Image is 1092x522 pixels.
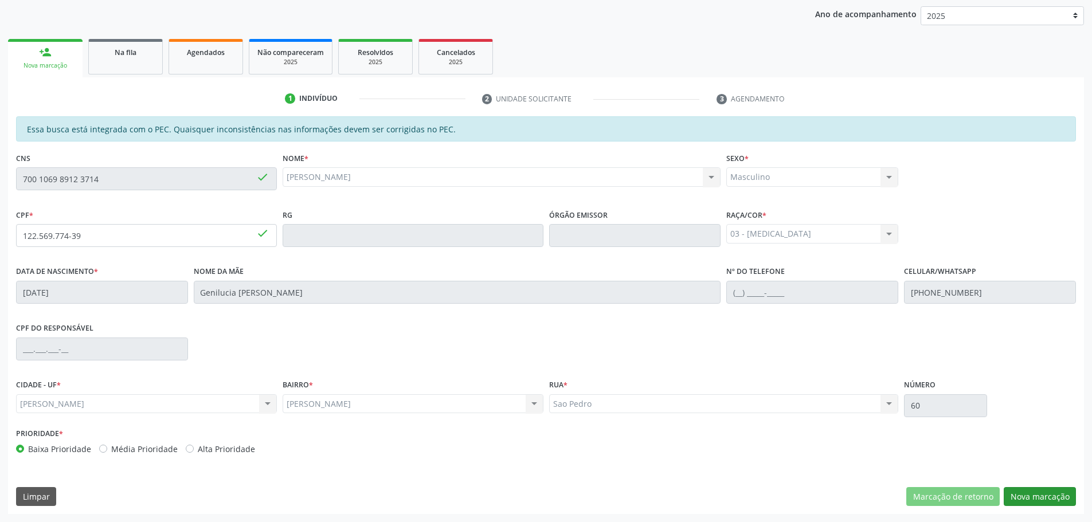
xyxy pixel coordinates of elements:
[194,263,244,281] label: Nome da mãe
[904,376,936,394] label: Número
[549,206,608,224] label: Órgão emissor
[906,487,1000,507] button: Marcação de retorno
[16,206,33,224] label: CPF
[16,376,61,394] label: CIDADE - UF
[726,150,749,167] label: Sexo
[283,376,313,394] label: BAIRRO
[257,58,324,66] div: 2025
[39,46,52,58] div: person_add
[16,263,98,281] label: Data de nascimento
[358,48,393,57] span: Resolvidos
[347,58,404,66] div: 2025
[111,443,178,455] label: Média Prioridade
[299,93,338,104] div: Indivíduo
[115,48,136,57] span: Na fila
[427,58,484,66] div: 2025
[726,263,785,281] label: Nº do Telefone
[549,376,567,394] label: Rua
[16,150,30,167] label: CNS
[283,206,292,224] label: RG
[16,320,93,337] label: CPF do responsável
[726,281,898,304] input: (__) _____-_____
[815,6,917,21] p: Ano de acompanhamento
[16,281,188,304] input: __/__/____
[285,93,295,104] div: 1
[437,48,475,57] span: Cancelados
[28,443,91,455] label: Baixa Prioridade
[257,48,324,57] span: Não compareceram
[256,227,269,240] span: done
[16,116,1076,142] div: Essa busca está integrada com o PEC. Quaisquer inconsistências nas informações devem ser corrigid...
[726,206,766,224] label: Raça/cor
[904,281,1076,304] input: (__) _____-_____
[16,337,188,360] input: ___.___.___-__
[187,48,225,57] span: Agendados
[256,171,269,183] span: done
[16,61,75,70] div: Nova marcação
[904,263,976,281] label: Celular/WhatsApp
[198,443,255,455] label: Alta Prioridade
[1004,487,1076,507] button: Nova marcação
[283,150,308,167] label: Nome
[16,425,63,443] label: Prioridade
